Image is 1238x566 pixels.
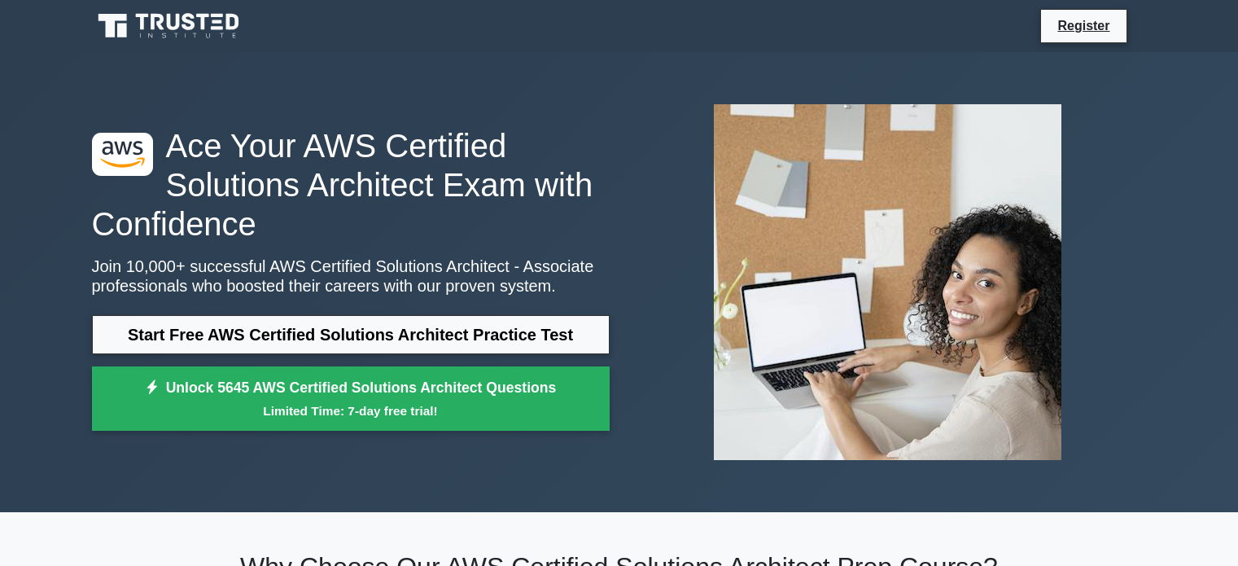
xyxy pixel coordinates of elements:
[92,366,610,432] a: Unlock 5645 AWS Certified Solutions Architect QuestionsLimited Time: 7-day free trial!
[92,126,610,244] h1: Ace Your AWS Certified Solutions Architect Exam with Confidence
[112,401,589,420] small: Limited Time: 7-day free trial!
[1048,15,1119,36] a: Register
[92,257,610,296] p: Join 10,000+ successful AWS Certified Solutions Architect - Associate professionals who boosted t...
[92,315,610,354] a: Start Free AWS Certified Solutions Architect Practice Test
